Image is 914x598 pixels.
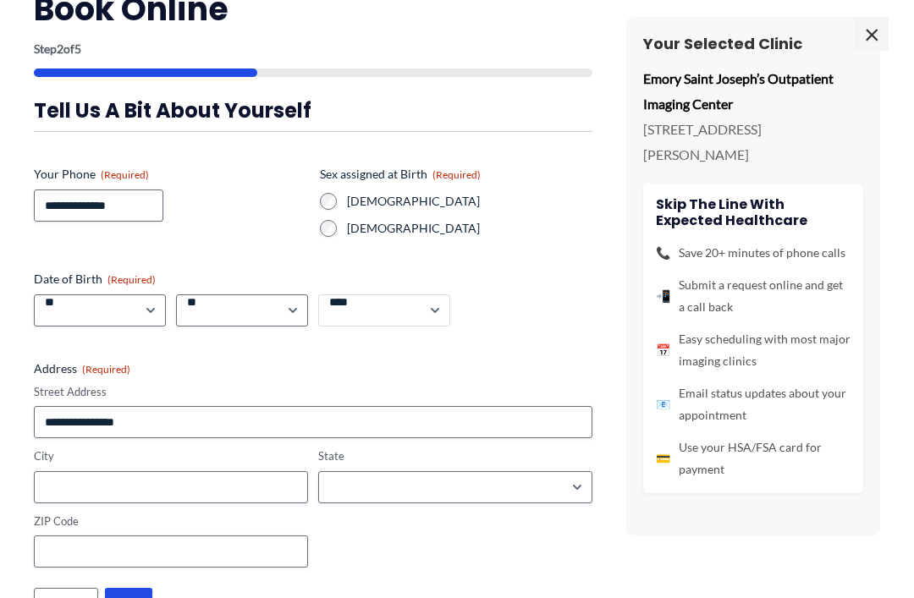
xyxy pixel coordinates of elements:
span: (Required) [82,363,130,376]
label: [DEMOGRAPHIC_DATA] [347,193,592,210]
span: 📧 [656,393,670,415]
span: 📲 [656,285,670,307]
span: (Required) [107,273,156,286]
span: 📞 [656,242,670,264]
li: Submit a request online and get a call back [656,274,851,318]
label: [DEMOGRAPHIC_DATA] [347,220,592,237]
li: Email status updates about your appointment [656,382,851,426]
label: State [318,448,592,464]
p: Step of [34,43,592,55]
span: × [855,17,889,51]
label: City [34,448,308,464]
span: 📅 [656,339,670,361]
li: Easy scheduling with most major imaging clinics [656,328,851,372]
legend: Sex assigned at Birth [320,166,481,183]
span: 💳 [656,447,670,469]
span: (Required) [432,168,481,181]
span: 5 [74,41,81,56]
span: 2 [57,41,63,56]
p: Emory Saint Joseph’s Outpatient Imaging Center [643,66,863,116]
label: Your Phone [34,166,306,183]
label: ZIP Code [34,513,308,529]
p: [STREET_ADDRESS][PERSON_NAME] [643,117,863,167]
label: Street Address [34,384,592,400]
h4: Skip the line with Expected Healthcare [656,196,851,228]
h3: Tell us a bit about yourself [34,97,592,123]
legend: Address [34,360,130,377]
legend: Date of Birth [34,271,156,288]
li: Use your HSA/FSA card for payment [656,436,851,480]
h3: Your Selected Clinic [643,34,863,53]
span: (Required) [101,168,149,181]
li: Save 20+ minutes of phone calls [656,242,851,264]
